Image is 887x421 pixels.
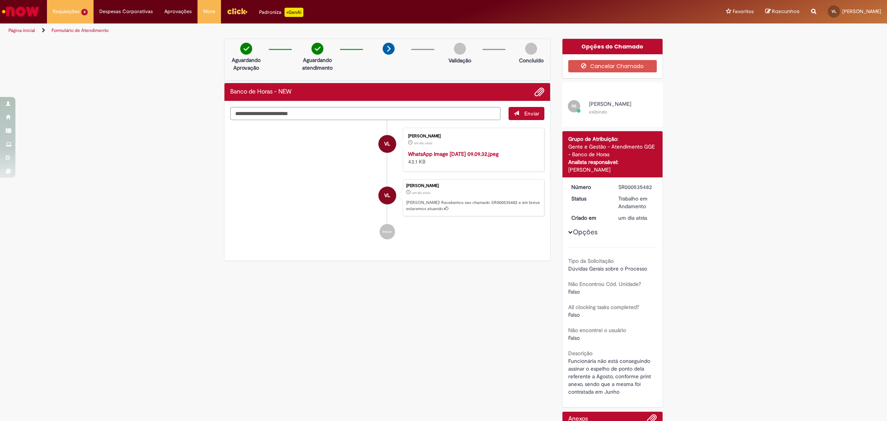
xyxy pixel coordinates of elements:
[618,214,654,222] div: 27/08/2025 10:23:05
[733,8,754,15] span: Favoritos
[408,150,536,165] div: 43.1 KB
[6,23,586,38] ul: Trilhas de página
[240,43,252,55] img: check-circle-green.png
[568,166,657,174] div: [PERSON_NAME]
[412,190,430,195] time: 27/08/2025 10:23:05
[519,57,544,64] p: Concluído
[406,184,540,188] div: [PERSON_NAME]
[568,311,580,318] span: Falso
[299,56,336,72] p: Aguardando atendimento
[230,179,544,216] li: Veronica Da Silva Leite
[568,135,657,143] div: Grupo de Atribuição:
[164,8,192,15] span: Aprovações
[618,195,654,210] div: Trabalho em Andamento
[383,43,395,55] img: arrow-next.png
[81,9,88,15] span: 4
[842,8,881,15] span: [PERSON_NAME]
[384,186,390,205] span: VL
[568,143,657,158] div: Gente e Gestão - Atendimento GGE - Banco de Horas
[568,334,580,341] span: Falso
[203,8,215,15] span: More
[414,141,432,145] span: um dia atrás
[227,5,248,17] img: click_logo_yellow_360x200.png
[772,8,800,15] span: Rascunhos
[568,327,626,334] b: Não encontrei o usuário
[230,89,291,95] h2: Banco de Horas - NEW Histórico de tíquete
[568,257,614,264] b: Tipo da Solicitação
[618,214,647,221] time: 27/08/2025 10:23:05
[568,281,641,287] b: Não Encontrou Cód. Unidade?
[384,135,390,153] span: VL
[568,304,639,311] b: All clocking tasks completed?
[230,120,544,247] ul: Histórico de tíquete
[454,43,466,55] img: img-circle-grey.png
[566,195,613,202] dt: Status
[259,8,303,17] div: Padroniza
[449,57,471,64] p: Validação
[765,8,800,15] a: Rascunhos
[311,43,323,55] img: check-circle-green.png
[568,158,657,166] div: Analista responsável:
[572,104,576,109] span: RS
[228,56,265,72] p: Aguardando Aprovação
[566,183,613,191] dt: Número
[99,8,153,15] span: Despesas Corporativas
[618,214,647,221] span: um dia atrás
[566,214,613,222] dt: Criado em
[408,134,536,139] div: [PERSON_NAME]
[285,8,303,17] p: +GenAi
[568,60,657,72] button: Cancelar Chamado
[230,107,500,120] textarea: Digite sua mensagem aqui...
[1,4,40,19] img: ServiceNow
[412,190,430,195] span: um dia atrás
[534,87,544,97] button: Adicionar anexos
[568,350,592,357] b: Descrição
[8,27,35,33] a: Página inicial
[524,110,539,117] span: Enviar
[568,288,580,295] span: Falso
[509,107,544,120] button: Enviar
[562,39,663,54] div: Opções do Chamado
[52,27,109,33] a: Formulário de Atendimento
[408,150,499,157] a: WhatsApp Image [DATE] 09.09.32.jpeg
[589,109,607,115] small: exibindo
[414,141,432,145] time: 27/08/2025 10:21:58
[568,358,653,395] span: Funcionária não está conseguindo assinar o espelho de ponto dela referente a Agosto, conforme pri...
[832,9,837,14] span: VL
[568,265,647,272] span: Dúvidas Gerais sobre o Processo
[53,8,80,15] span: Requisições
[618,183,654,191] div: SR000535482
[589,100,631,107] span: [PERSON_NAME]
[525,43,537,55] img: img-circle-grey.png
[378,187,396,204] div: Veronica Da Silva Leite
[406,200,540,212] p: [PERSON_NAME]! Recebemos seu chamado SR000535482 e em breve estaremos atuando.
[378,135,396,153] div: Veronica Da Silva Leite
